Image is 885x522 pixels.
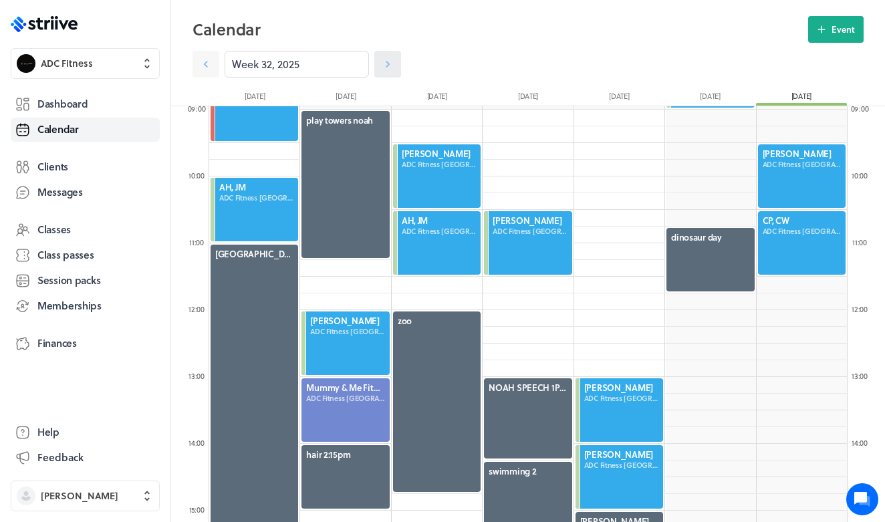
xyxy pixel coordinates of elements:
[37,223,71,237] span: Classes
[183,505,210,515] div: 15
[37,273,100,287] span: Session packs
[846,371,873,381] div: 13
[37,97,88,111] span: Dashboard
[195,303,205,315] span: :00
[808,16,864,43] button: Event
[846,170,873,180] div: 10
[392,91,483,106] div: [DATE]
[41,57,93,70] span: ADC Fitness
[195,504,204,515] span: :00
[195,370,205,382] span: :00
[195,237,204,248] span: :00
[756,91,847,106] div: [DATE]
[21,156,247,182] button: New conversation
[17,54,35,73] img: ADC Fitness
[11,218,160,242] a: Classes
[11,118,160,142] a: Calendar
[37,336,77,350] span: Finances
[37,122,79,136] span: Calendar
[11,155,160,179] a: Clients
[37,425,59,439] span: Help
[11,481,160,511] button: [PERSON_NAME]
[574,91,664,106] div: [DATE]
[11,294,160,318] a: Memberships
[41,489,118,503] span: [PERSON_NAME]
[11,48,160,79] button: ADC FitnessADC Fitness
[858,237,867,248] span: :00
[300,91,391,106] div: [DATE]
[18,208,249,224] p: Find an answer quickly
[859,103,868,114] span: :00
[183,170,210,180] div: 10
[846,304,873,314] div: 12
[858,437,868,448] span: :00
[11,269,160,293] a: Session packs
[183,104,210,114] div: 09
[11,332,160,356] a: Finances
[193,16,808,43] h2: Calendar
[37,248,94,262] span: Class passes
[846,483,878,515] iframe: gist-messenger-bubble-iframe
[664,91,755,106] div: [DATE]
[37,450,84,465] span: Feedback
[196,103,205,114] span: :00
[20,89,247,132] h2: We're here to help. Ask us anything!
[37,160,68,174] span: Clients
[37,185,83,199] span: Messages
[183,237,210,247] div: 11
[11,243,160,267] a: Class passes
[858,370,868,382] span: :00
[86,164,160,174] span: New conversation
[37,299,102,313] span: Memberships
[209,91,300,106] div: [DATE]
[195,170,205,181] span: :00
[39,230,239,257] input: Search articles
[11,92,160,116] a: Dashboard
[483,91,574,106] div: [DATE]
[195,437,205,448] span: :00
[832,23,855,35] span: Event
[11,180,160,205] a: Messages
[183,371,210,381] div: 13
[858,303,868,315] span: :00
[225,51,369,78] input: YYYY-M-D
[183,438,210,448] div: 14
[858,170,868,181] span: :00
[11,446,160,470] button: Feedback
[846,438,873,448] div: 14
[183,304,210,314] div: 12
[11,420,160,444] a: Help
[20,65,247,86] h1: Hi [PERSON_NAME]
[846,237,873,247] div: 11
[846,104,873,114] div: 09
